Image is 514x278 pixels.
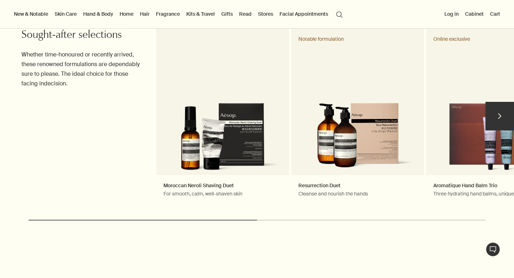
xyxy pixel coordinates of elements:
[138,9,151,19] a: Hair
[155,9,181,19] a: Fragrance
[333,7,346,21] button: Open search
[238,9,253,19] a: Read
[464,9,485,19] a: Cabinet
[278,9,329,19] a: Facial Appointments
[291,29,424,211] a: Resurrection DuetCleanse and nourish the handsResurrection Duet in outer carton Notable formulation
[257,9,274,19] button: Stores
[220,9,234,19] a: Gifts
[118,9,135,19] a: Home
[12,9,50,19] button: New & Notable
[489,9,502,19] button: Cart
[82,9,115,19] a: Hand & Body
[443,9,460,19] button: Log in
[485,102,514,130] button: next slide
[156,29,289,211] a: Moroccan Neroli Shaving DuetFor smooth, calm, well-shaven skinMorocan Neroli Shaving Duet
[21,50,140,89] p: Whether time-honoured or recently arrived, these renowned formulations are dependably sure to ple...
[486,242,500,257] button: Live Assistance
[185,9,216,19] a: Kits & Travel
[21,29,140,43] h2: Sought-after selections
[53,9,78,19] a: Skin Care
